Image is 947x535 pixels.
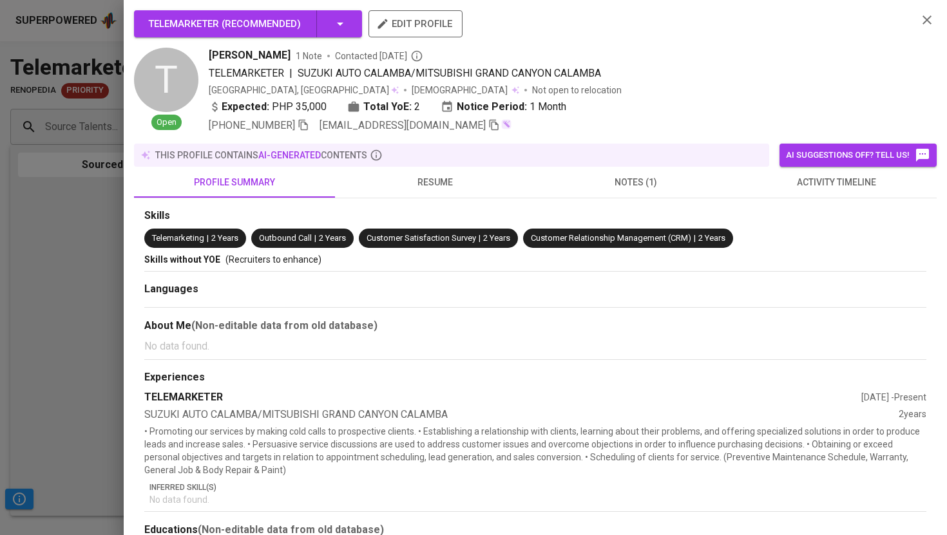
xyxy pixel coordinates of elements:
[211,233,238,243] span: 2 Years
[151,117,182,129] span: Open
[298,67,601,79] span: SUZUKI AUTO CALAMBA/MITSUBISHI GRAND CANYON CALAMBA
[144,370,926,385] div: Experiences
[543,174,729,191] span: notes (1)
[144,282,926,297] div: Languages
[744,174,930,191] span: activity timeline
[144,425,926,476] p: • Promoting our services by making cold calls to prospective clients. • Establishing a relationsh...
[144,209,926,223] div: Skills
[134,10,362,37] button: Telemarketer (Recommended)
[148,18,301,30] span: Telemarketer ( Recommended )
[152,233,204,243] span: Telemarketing
[209,48,291,63] span: [PERSON_NAME]
[343,174,528,191] span: resume
[786,147,930,163] span: AI suggestions off? Tell us!
[259,233,312,243] span: Outbound Call
[134,48,198,112] div: T
[289,66,292,81] span: |
[412,84,510,97] span: [DEMOGRAPHIC_DATA]
[368,10,463,37] button: edit profile
[532,84,622,97] p: Not open to relocation
[142,174,327,191] span: profile summary
[367,233,476,243] span: Customer Satisfaction Survey
[531,233,691,243] span: Customer Relationship Management (CRM)
[483,233,510,243] span: 2 Years
[314,232,316,245] span: |
[368,18,463,28] a: edit profile
[149,482,926,493] p: Inferred Skill(s)
[225,254,321,265] span: (Recruiters to enhance)
[209,67,284,79] span: TELEMARKETER
[899,408,926,422] div: 2 years
[379,15,452,32] span: edit profile
[479,232,481,245] span: |
[209,119,295,131] span: [PHONE_NUMBER]
[296,50,322,62] span: 1 Note
[258,150,321,160] span: AI-generated
[144,318,926,333] div: About Me
[780,144,937,167] button: AI suggestions off? Tell us!
[209,99,327,115] div: PHP 35,000
[319,233,346,243] span: 2 Years
[861,391,926,404] div: [DATE] - Present
[191,319,378,332] b: (Non-editable data from old database)
[209,84,399,97] div: [GEOGRAPHIC_DATA], [GEOGRAPHIC_DATA]
[207,232,209,245] span: |
[144,390,861,405] div: TELEMARKETER
[149,493,926,506] p: No data found.
[694,232,696,245] span: |
[457,99,527,115] b: Notice Period:
[335,50,423,62] span: Contacted [DATE]
[144,339,926,354] p: No data found.
[144,254,220,265] span: Skills without YOE
[501,119,512,129] img: magic_wand.svg
[144,408,899,422] div: SUZUKI AUTO CALAMBA/MITSUBISHI GRAND CANYON CALAMBA
[414,99,420,115] span: 2
[363,99,412,115] b: Total YoE:
[155,149,367,162] p: this profile contains contents
[320,119,486,131] span: [EMAIL_ADDRESS][DOMAIN_NAME]
[698,233,725,243] span: 2 Years
[441,99,566,115] div: 1 Month
[222,99,269,115] b: Expected:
